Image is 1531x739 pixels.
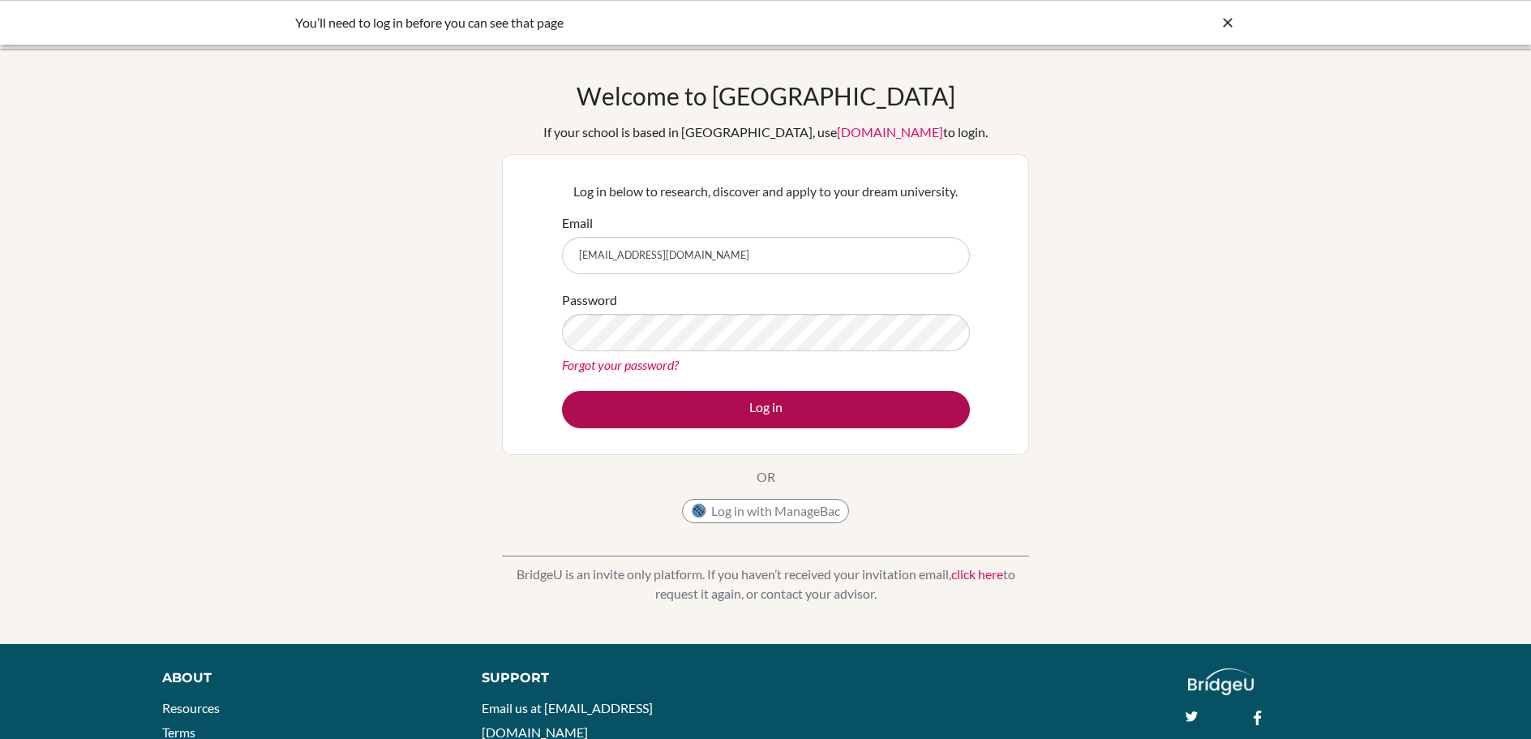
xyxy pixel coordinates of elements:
[562,391,970,428] button: Log in
[295,13,993,32] div: You’ll need to log in before you can see that page
[837,124,943,140] a: [DOMAIN_NAME]
[482,668,747,688] div: Support
[543,122,988,142] div: If your school is based in [GEOGRAPHIC_DATA], use to login.
[951,566,1003,582] a: click here
[757,467,775,487] p: OR
[562,357,679,372] a: Forgot your password?
[682,499,849,523] button: Log in with ManageBac
[162,700,220,715] a: Resources
[562,290,617,310] label: Password
[162,668,446,688] div: About
[1188,668,1254,695] img: logo_white@2x-f4f0deed5e89b7ecb1c2cc34c3e3d731f90f0f143d5ea2071677605dd97b5244.png
[502,565,1029,604] p: BridgeU is an invite only platform. If you haven’t received your invitation email, to request it ...
[562,182,970,201] p: Log in below to research, discover and apply to your dream university.
[577,81,955,110] h1: Welcome to [GEOGRAPHIC_DATA]
[562,213,593,233] label: Email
